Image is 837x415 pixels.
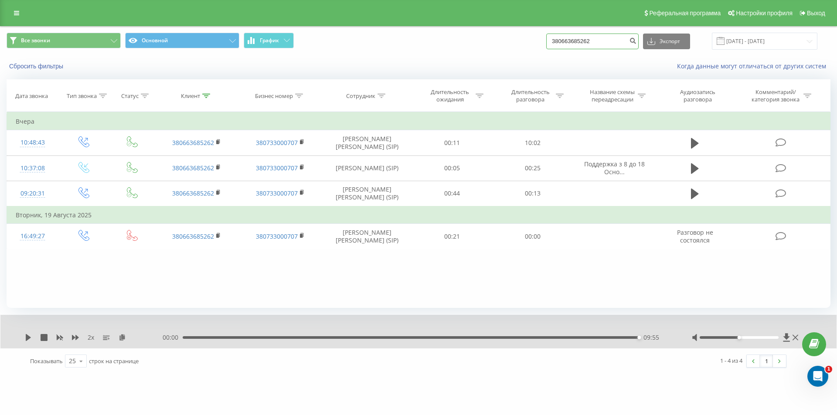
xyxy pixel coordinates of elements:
div: 10:37:08 [16,160,50,177]
button: Сбросить фильтры [7,62,68,70]
div: Статус [121,92,139,100]
td: 00:21 [412,224,492,249]
td: 00:05 [412,155,492,181]
button: Экспорт [643,34,690,49]
td: 00:25 [492,155,572,181]
span: 2 x [88,333,94,342]
div: Комментарий/категория звонка [750,88,801,103]
div: Accessibility label [637,336,641,339]
button: Основной [125,33,239,48]
div: Бизнес номер [255,92,293,100]
div: 16:49:27 [16,228,50,245]
td: 00:13 [492,181,572,206]
div: Длительность разговора [507,88,554,103]
span: Настройки профиля [736,10,793,17]
td: Вторник, 19 Августа 2025 [7,206,830,224]
td: [PERSON_NAME] [PERSON_NAME] (SIP) [322,224,412,249]
td: 00:00 [492,224,572,249]
div: Аудиозапись разговора [670,88,726,103]
a: 1 [760,355,773,367]
td: 10:02 [492,130,572,155]
a: 380663685262 [172,164,214,172]
div: Сотрудник [346,92,375,100]
button: Все звонки [7,33,121,48]
div: 10:48:43 [16,134,50,151]
button: График [244,33,294,48]
a: 380733000707 [256,138,298,147]
input: Поиск по номеру [546,34,639,49]
span: Разговор не состоялся [677,228,713,244]
a: 380733000707 [256,164,298,172]
a: 380733000707 [256,232,298,240]
td: [PERSON_NAME] (SIP) [322,155,412,181]
td: 00:11 [412,130,492,155]
span: Реферальная программа [649,10,721,17]
span: 00:00 [163,333,183,342]
div: 1 - 4 из 4 [720,356,742,365]
div: Название схемы переадресации [589,88,636,103]
td: 00:44 [412,181,492,206]
div: Дата звонка [15,92,48,100]
div: 09:20:31 [16,185,50,202]
div: 25 [69,357,76,365]
td: [PERSON_NAME] [PERSON_NAME] (SIP) [322,130,412,155]
iframe: Intercom live chat [807,366,828,387]
a: 380663685262 [172,138,214,147]
td: [PERSON_NAME] [PERSON_NAME] (SIP) [322,181,412,206]
a: Когда данные могут отличаться от других систем [677,62,830,70]
span: График [260,37,279,44]
td: Вчера [7,113,830,130]
span: строк на странице [89,357,139,365]
span: Выход [807,10,825,17]
span: Поддержка з 8 до 18 Осно... [584,160,645,176]
div: Длительность ожидания [427,88,473,103]
div: Клиент [181,92,200,100]
span: 1 [825,366,832,373]
a: 380663685262 [172,189,214,197]
span: Показывать [30,357,63,365]
div: Accessibility label [737,336,741,339]
span: Все звонки [21,37,50,44]
a: 380733000707 [256,189,298,197]
a: 380663685262 [172,232,214,240]
span: 09:55 [643,333,659,342]
div: Тип звонка [67,92,97,100]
